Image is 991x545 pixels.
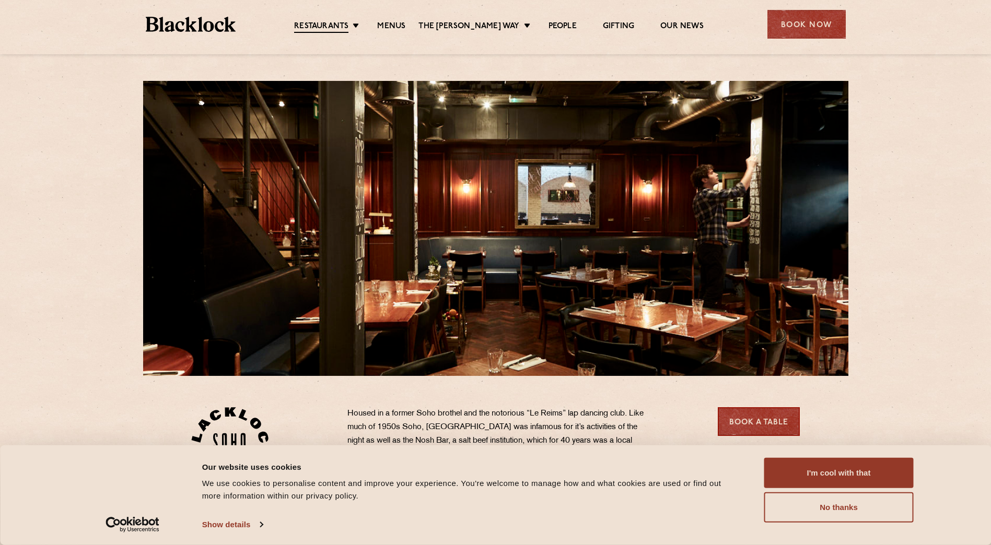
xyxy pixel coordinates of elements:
[202,517,263,532] a: Show details
[418,21,519,32] a: The [PERSON_NAME] Way
[294,21,348,33] a: Restaurants
[146,17,236,32] img: BL_Textured_Logo-footer-cropped.svg
[764,492,914,523] button: No thanks
[347,407,656,502] p: Housed in a former Soho brothel and the notorious “Le Reims” lap dancing club. Like much of 1950s...
[191,407,269,485] img: Soho-stamp-default.svg
[202,460,741,473] div: Our website uses cookies
[718,407,800,436] a: Book a Table
[202,477,741,502] div: We use cookies to personalise content and improve your experience. You're welcome to manage how a...
[549,21,577,32] a: People
[764,458,914,488] button: I'm cool with that
[87,517,178,532] a: Usercentrics Cookiebot - opens in a new window
[377,21,405,32] a: Menus
[603,21,634,32] a: Gifting
[660,21,704,32] a: Our News
[767,10,846,39] div: Book Now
